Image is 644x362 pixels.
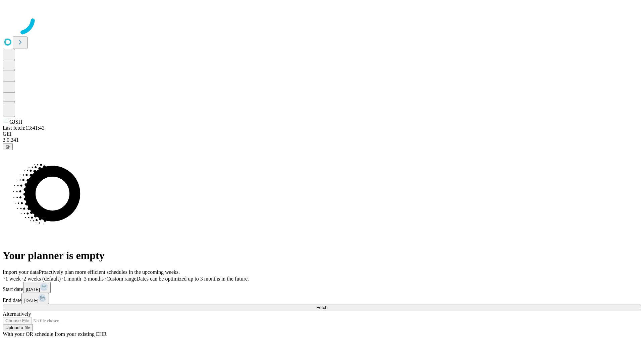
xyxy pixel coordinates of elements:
[5,144,10,149] span: @
[3,331,107,337] span: With your OR schedule from your existing EHR
[39,269,180,275] span: Proactively plan more efficient schedules in the upcoming weeks.
[3,293,641,304] div: End date
[106,276,136,282] span: Custom range
[23,276,61,282] span: 2 weeks (default)
[26,287,40,292] span: [DATE]
[3,131,641,137] div: GEI
[21,293,49,304] button: [DATE]
[3,249,641,262] h1: Your planner is empty
[3,324,33,331] button: Upload a file
[3,311,31,317] span: Alternatively
[5,276,21,282] span: 1 week
[3,137,641,143] div: 2.0.241
[3,125,45,131] span: Last fetch: 13:41:43
[137,276,249,282] span: Dates can be optimized up to 3 months in the future.
[63,276,81,282] span: 1 month
[3,304,641,311] button: Fetch
[23,282,51,293] button: [DATE]
[9,119,22,125] span: GJSH
[3,282,641,293] div: Start date
[316,305,327,310] span: Fetch
[24,298,38,303] span: [DATE]
[3,269,39,275] span: Import your data
[84,276,104,282] span: 3 months
[3,143,13,150] button: @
